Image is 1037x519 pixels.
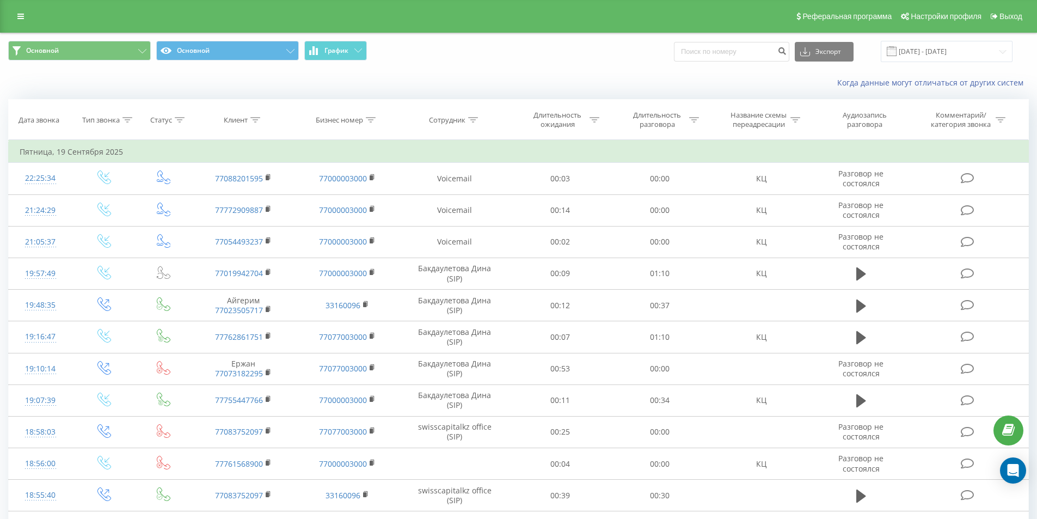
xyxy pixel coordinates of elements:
[399,194,511,226] td: Voicemail
[215,368,263,378] a: 77073182295
[192,353,295,384] td: Ержан
[628,111,686,129] div: Длительность разговора
[610,353,710,384] td: 00:00
[399,416,511,448] td: swisscapitalkz office (SIP)
[20,485,62,506] div: 18:55:40
[324,47,348,54] span: График
[316,115,363,125] div: Бизнес номер
[838,231,883,252] span: Разговор не состоялся
[399,290,511,321] td: Бакдаулетова Дина (SIP)
[610,448,710,480] td: 00:00
[20,200,62,221] div: 21:24:29
[511,480,610,511] td: 00:39
[709,194,813,226] td: КЦ
[511,258,610,289] td: 00:09
[709,448,813,480] td: КЦ
[837,77,1029,88] a: Когда данные могут отличаться от других систем
[838,168,883,188] span: Разговор не состоялся
[399,321,511,353] td: Бакдаулетова Дина (SIP)
[19,115,59,125] div: Дата звонка
[838,453,883,473] span: Разговор не состоялся
[319,426,367,437] a: 77077003000
[929,111,993,129] div: Комментарий/категория звонка
[8,41,151,60] button: Основной
[674,42,789,62] input: Поиск по номеру
[215,490,263,500] a: 77083752097
[399,384,511,416] td: Бакдаулетова Дина (SIP)
[610,321,710,353] td: 01:10
[709,321,813,353] td: КЦ
[82,115,120,125] div: Тип звонка
[610,258,710,289] td: 01:10
[20,326,62,347] div: 19:16:47
[511,163,610,194] td: 00:03
[511,353,610,384] td: 00:53
[215,459,263,469] a: 77761568900
[511,448,610,480] td: 00:04
[795,42,854,62] button: Экспорт
[511,321,610,353] td: 00:07
[911,12,981,21] span: Настройки профиля
[192,290,295,321] td: Айгерим
[1000,457,1026,484] div: Open Intercom Messenger
[215,395,263,405] a: 77755447766
[399,226,511,258] td: Voicemail
[326,300,360,310] a: 33160096
[215,332,263,342] a: 77762861751
[319,332,367,342] a: 77077003000
[215,173,263,184] a: 77088201595
[829,111,900,129] div: Аудиозапись разговора
[215,426,263,437] a: 77083752097
[838,200,883,220] span: Разговор не состоялся
[156,41,299,60] button: Основной
[399,258,511,289] td: Бакдаулетова Дина (SIP)
[20,231,62,253] div: 21:05:37
[610,290,710,321] td: 00:37
[511,384,610,416] td: 00:11
[610,384,710,416] td: 00:34
[20,263,62,284] div: 19:57:49
[709,226,813,258] td: КЦ
[319,395,367,405] a: 77000003000
[399,163,511,194] td: Voicemail
[9,141,1029,163] td: Пятница, 19 Сентября 2025
[610,480,710,511] td: 00:30
[150,115,172,125] div: Статус
[511,226,610,258] td: 00:02
[399,480,511,511] td: swisscapitalkz office (SIP)
[999,12,1022,21] span: Выход
[610,226,710,258] td: 00:00
[729,111,788,129] div: Название схемы переадресации
[529,111,587,129] div: Длительность ожидания
[709,163,813,194] td: КЦ
[709,258,813,289] td: КЦ
[319,363,367,374] a: 77077003000
[215,236,263,247] a: 77054493237
[215,305,263,315] a: 77023505717
[610,163,710,194] td: 00:00
[802,12,892,21] span: Реферальная программа
[319,268,367,278] a: 77000003000
[838,358,883,378] span: Разговор не состоялся
[215,205,263,215] a: 77772909887
[610,416,710,448] td: 00:00
[215,268,263,278] a: 77019942704
[319,459,367,469] a: 77000003000
[399,353,511,384] td: Бакдаулетова Дина (SIP)
[511,416,610,448] td: 00:25
[326,490,360,500] a: 33160096
[610,194,710,226] td: 00:00
[20,295,62,316] div: 19:48:35
[20,453,62,474] div: 18:56:00
[838,422,883,442] span: Разговор не состоялся
[319,173,367,184] a: 77000003000
[20,390,62,411] div: 19:07:39
[224,115,248,125] div: Клиент
[709,384,813,416] td: КЦ
[511,290,610,321] td: 00:12
[26,46,59,55] span: Основной
[429,115,465,125] div: Сотрудник
[20,168,62,189] div: 22:25:34
[20,358,62,380] div: 19:10:14
[304,41,367,60] button: График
